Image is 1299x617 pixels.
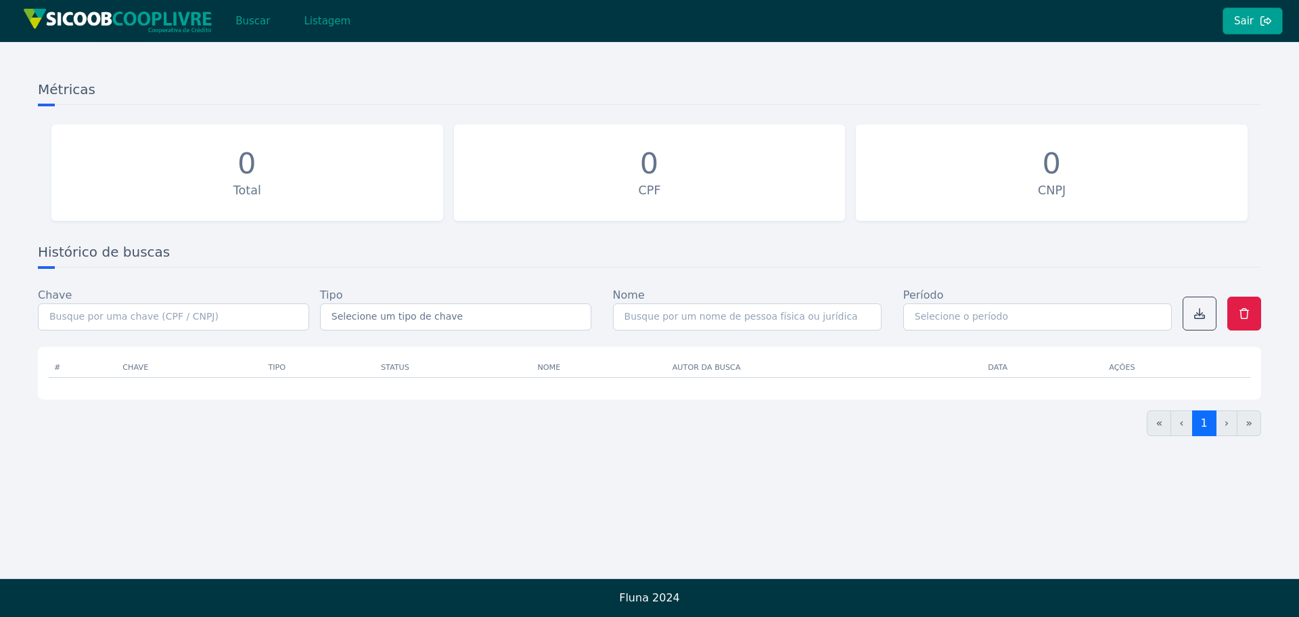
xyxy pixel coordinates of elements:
div: CNPJ [863,182,1241,199]
h3: Métricas [38,80,1261,105]
button: Buscar [224,7,281,35]
label: Tipo [320,287,343,303]
label: Chave [38,287,72,303]
input: Selecione o período [903,303,1172,331]
input: Busque por uma chave (CPF / CNPJ) [38,303,309,331]
th: Status [375,358,532,378]
th: Chave [117,358,263,378]
div: 0 [237,146,256,182]
th: Nome [532,358,666,378]
div: CPF [461,182,839,199]
th: Autor da busca [667,358,983,378]
h3: Histórico de buscas [38,242,1261,268]
input: Busque por um nome de pessoa física ou jurídica [613,303,882,331]
th: Ações [1103,358,1250,378]
img: img/sicoob_cooplivre.png [23,8,212,33]
button: Sair [1223,7,1283,35]
a: 1 [1192,410,1216,436]
label: Nome [613,287,645,303]
button: Listagem [292,7,362,35]
th: Data [982,358,1103,378]
div: 0 [1042,146,1061,182]
div: Total [58,182,436,199]
label: Período [903,287,944,303]
th: # [49,358,117,378]
div: 0 [640,146,659,182]
th: Tipo [263,358,375,378]
span: Fluna 2024 [619,591,680,604]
